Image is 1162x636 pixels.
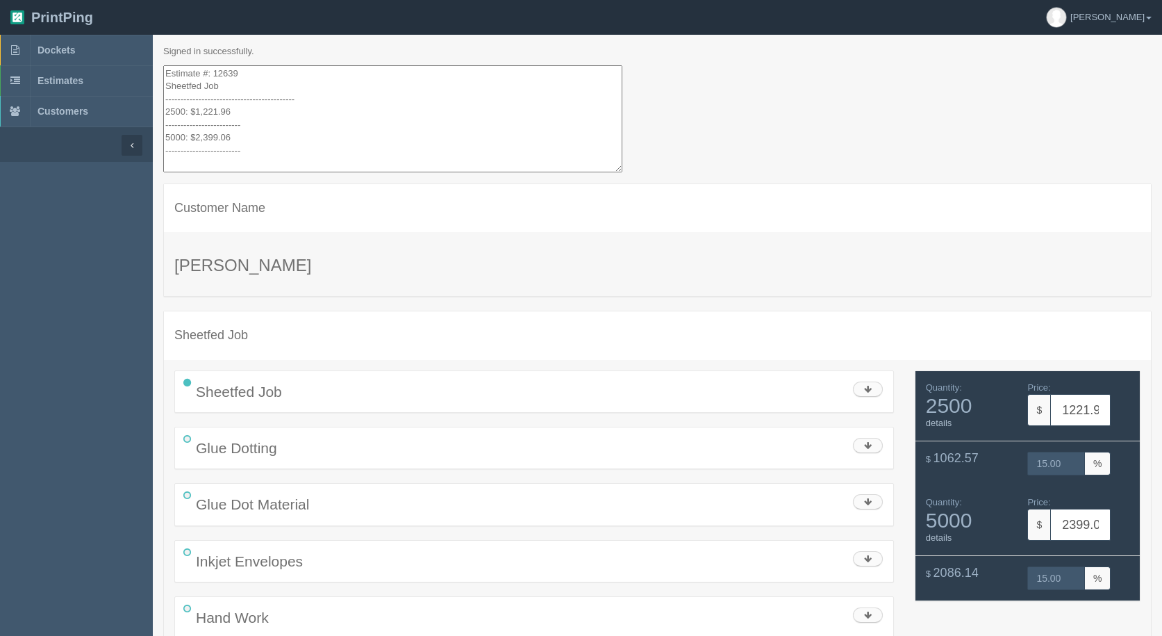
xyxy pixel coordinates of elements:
[174,329,1140,343] h4: Sheetfed Job
[38,106,88,117] span: Customers
[926,509,1018,532] span: 5000
[196,496,309,512] span: Glue Dot Material
[196,553,303,569] span: Inkjet Envelopes
[1027,509,1050,541] span: $
[163,45,1152,58] p: Signed in successfully.
[1027,382,1050,393] span: Price:
[933,566,979,580] span: 2086.14
[926,569,931,579] span: $
[926,418,952,428] a: details
[1085,452,1111,475] span: %
[926,532,952,543] a: details
[10,10,24,24] img: logo-3e63b451c926e2ac314895c53de4908e5d424f24456219fb08d385ab2e579770.png
[933,451,979,465] span: 1062.57
[1047,8,1066,27] img: avatar_default-7531ab5dedf162e01f1e0bb0964e6a185e93c5c22dfe317fb01d7f8cd2b1632c.jpg
[38,44,75,56] span: Dockets
[926,454,931,464] span: $
[926,394,1018,417] span: 2500
[174,256,1140,275] h3: [PERSON_NAME]
[38,75,83,86] span: Estimates
[196,384,282,400] span: Sheetfed Job
[174,202,1140,215] h4: Customer Name
[196,440,277,456] span: Glue Dotting
[163,65,622,173] textarea: Estimate #: 12639 Sheetfed Job ------------------------------------------- 2500: $1,221.96 ------...
[1027,497,1050,507] span: Price:
[926,382,962,393] span: Quantity:
[926,497,962,507] span: Quantity:
[1027,394,1050,426] span: $
[196,610,269,626] span: Hand Work
[1085,566,1111,590] span: %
